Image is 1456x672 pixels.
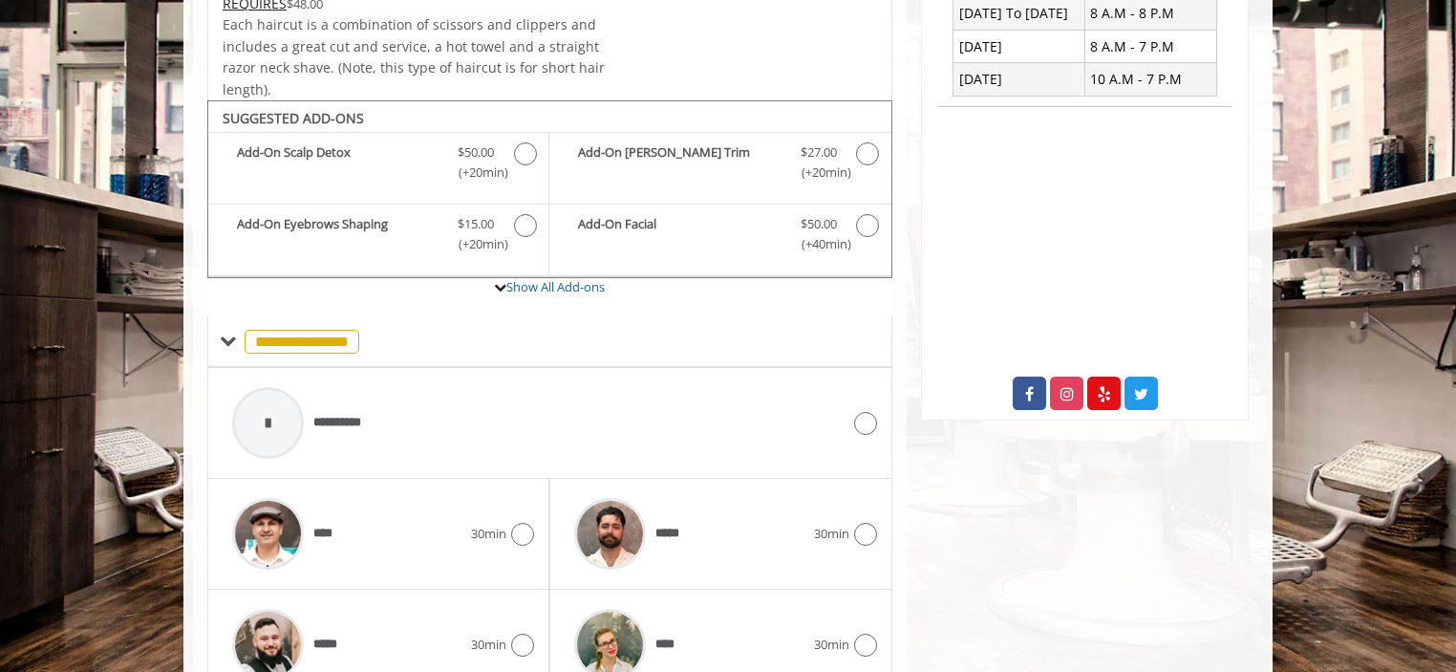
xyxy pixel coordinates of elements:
span: $15.00 [458,214,494,234]
span: 30min [814,635,849,655]
label: Add-On Eyebrows Shaping [218,214,539,259]
td: [DATE] [953,31,1085,63]
td: [DATE] [953,63,1085,96]
span: (+40min ) [790,234,846,254]
span: (+20min ) [448,163,504,183]
b: Add-On Facial [578,214,781,254]
b: SUGGESTED ADD-ONS [223,109,364,127]
span: 30min [471,635,506,655]
span: 30min [471,524,506,544]
span: 30min [814,524,849,544]
td: 8 A.M - 7 P.M [1084,31,1216,63]
b: Add-On [PERSON_NAME] Trim [578,142,781,183]
span: $50.00 [801,214,837,234]
b: Add-On Scalp Detox [237,142,439,183]
label: Add-On Beard Trim [559,142,881,187]
label: Add-On Facial [559,214,881,259]
td: 10 A.M - 7 P.M [1084,63,1216,96]
span: $50.00 [458,142,494,163]
span: Each haircut is a combination of scissors and clippers and includes a great cut and service, a ho... [223,15,605,98]
a: Show All Add-ons [506,278,605,295]
span: (+20min ) [790,163,846,183]
span: (+20min ) [448,234,504,254]
span: $27.00 [801,142,837,163]
label: Add-On Scalp Detox [218,142,539,187]
b: Add-On Eyebrows Shaping [237,214,439,254]
div: The Made Man Haircut Add-onS [207,100,892,278]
